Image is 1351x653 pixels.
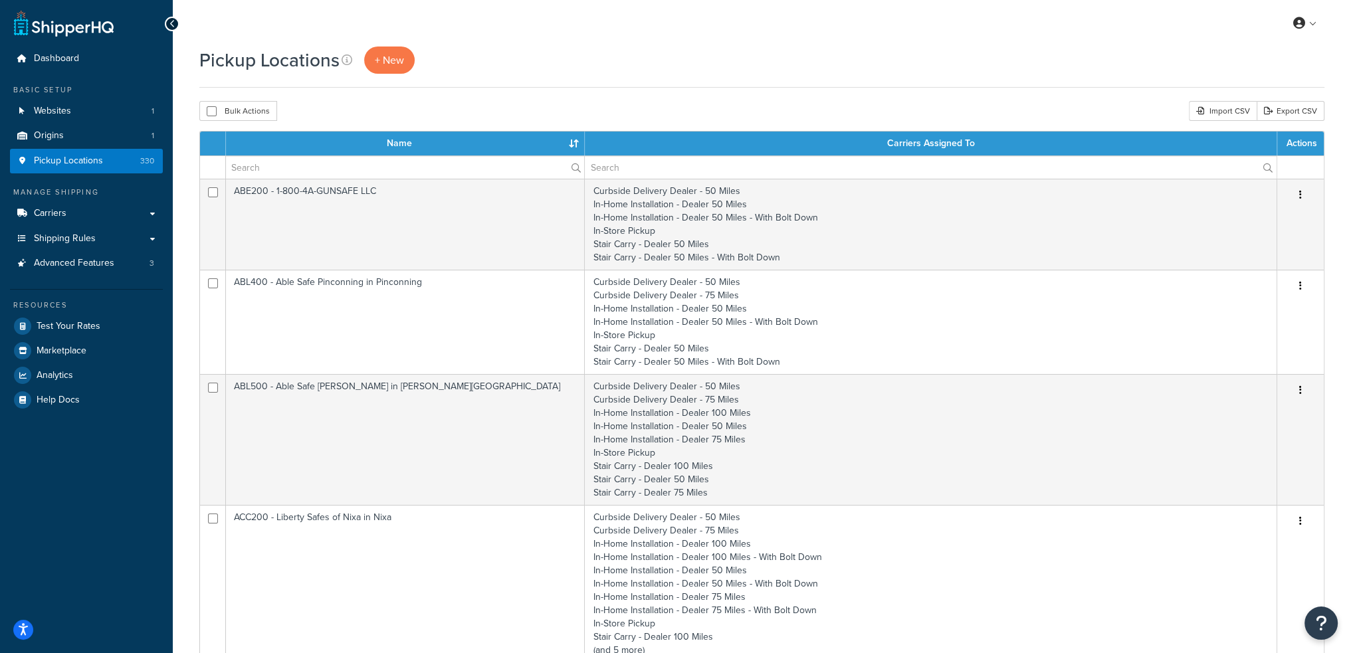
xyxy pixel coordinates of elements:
span: 1 [152,130,154,141]
a: Analytics [10,363,163,387]
a: Help Docs [10,388,163,412]
span: Help Docs [37,395,80,406]
a: Test Your Rates [10,314,163,338]
a: ShipperHQ Home [14,10,114,37]
td: ABE200 - 1-800-4A-GUNSAFE LLC [226,179,585,270]
span: Shipping Rules [34,233,96,244]
td: Curbside Delivery Dealer - 50 Miles Curbside Delivery Dealer - 75 Miles In-Home Installation - De... [585,270,1277,374]
span: Advanced Features [34,258,114,269]
a: Marketplace [10,339,163,363]
th: Actions [1277,132,1324,155]
button: Bulk Actions [199,101,277,121]
th: Name : activate to sort column ascending [226,132,585,155]
span: Marketplace [37,345,86,357]
li: Advanced Features [10,251,163,276]
td: ABL400 - Able Safe Pinconning in Pinconning [226,270,585,374]
td: ABL500 - Able Safe [PERSON_NAME] in [PERSON_NAME][GEOGRAPHIC_DATA] [226,374,585,505]
span: 330 [140,155,154,167]
span: Websites [34,106,71,117]
span: Carriers [34,208,66,219]
button: Open Resource Center [1304,606,1338,640]
span: Dashboard [34,53,79,64]
span: Pickup Locations [34,155,103,167]
span: 3 [150,258,154,269]
input: Search [226,156,584,179]
div: Import CSV [1189,101,1257,121]
li: Pickup Locations [10,149,163,173]
span: Analytics [37,370,73,381]
a: Export CSV [1257,101,1324,121]
div: Basic Setup [10,84,163,96]
td: Curbside Delivery Dealer - 50 Miles Curbside Delivery Dealer - 75 Miles In-Home Installation - De... [585,374,1277,505]
a: Origins 1 [10,124,163,148]
a: Carriers [10,201,163,226]
li: Origins [10,124,163,148]
td: Curbside Delivery Dealer - 50 Miles In-Home Installation - Dealer 50 Miles In-Home Installation -... [585,179,1277,270]
span: 1 [152,106,154,117]
input: Search [585,156,1277,179]
span: Origins [34,130,64,141]
th: Carriers Assigned To [585,132,1277,155]
a: Websites 1 [10,99,163,124]
span: + New [375,52,404,68]
div: Manage Shipping [10,187,163,198]
a: Advanced Features 3 [10,251,163,276]
li: Websites [10,99,163,124]
a: Dashboard [10,47,163,71]
a: Shipping Rules [10,227,163,251]
a: Pickup Locations 330 [10,149,163,173]
a: + New [364,47,415,74]
div: Resources [10,300,163,311]
span: Test Your Rates [37,321,100,332]
h1: Pickup Locations [199,47,340,73]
